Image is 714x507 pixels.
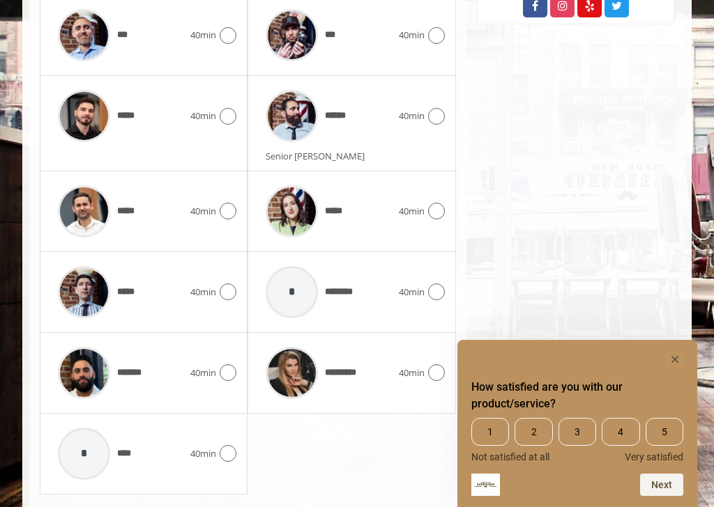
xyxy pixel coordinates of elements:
[190,446,216,461] span: 40min
[667,351,683,368] button: Hide survey
[640,474,683,496] button: Next question
[471,379,683,412] h2: How satisfied are you with our product/service? Select an option from 1 to 5, with 1 being Not sa...
[190,109,216,123] span: 40min
[625,451,683,462] span: Very satisfied
[602,418,639,446] span: 4
[190,204,216,219] span: 40min
[399,366,425,380] span: 40min
[646,418,683,446] span: 5
[515,418,552,446] span: 2
[399,28,425,42] span: 40min
[190,285,216,299] span: 40min
[190,366,216,380] span: 40min
[471,451,549,462] span: Not satisfied at all
[266,150,372,162] span: Senior [PERSON_NAME]
[559,418,596,446] span: 3
[399,285,425,299] span: 40min
[399,109,425,123] span: 40min
[190,28,216,42] span: 40min
[471,418,683,462] div: How satisfied are you with our product/service? Select an option from 1 to 5, with 1 being Not sa...
[399,204,425,219] span: 40min
[471,418,509,446] span: 1
[471,351,683,496] div: How satisfied are you with our product/service? Select an option from 1 to 5, with 1 being Not sa...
